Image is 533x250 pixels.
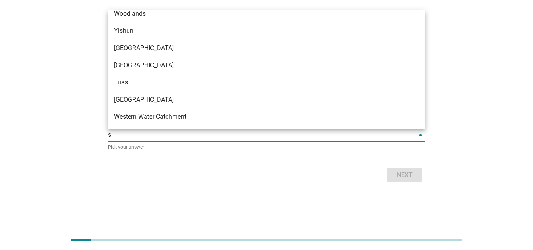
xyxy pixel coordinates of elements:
i: arrow_drop_down [416,130,425,140]
div: [GEOGRAPHIC_DATA] [114,95,394,104]
div: Western Water Catchment [114,112,394,121]
div: Yishun [114,26,394,35]
div: Pick your answer [108,144,425,150]
div: Tuas [114,78,394,87]
div: [GEOGRAPHIC_DATA] [114,43,394,53]
input: This is an auto complete list, type anything [108,129,414,141]
div: [GEOGRAPHIC_DATA] [114,61,394,70]
div: Woodlands [114,9,394,19]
